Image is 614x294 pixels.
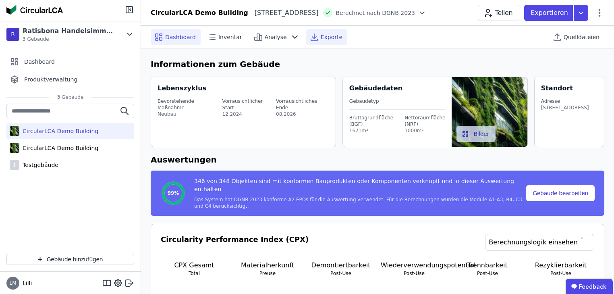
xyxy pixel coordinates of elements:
p: Rezyklierbarkeit [527,261,594,270]
p: Post-Use [307,270,374,277]
img: CircularLCA Demo Building [10,142,19,154]
p: Post-Use [454,270,521,277]
p: CPX Gesamt [161,261,228,270]
div: 1000m² [404,127,445,134]
p: Total [161,270,228,277]
div: Testgebäude [19,161,58,169]
div: Nettoraumfläche (NRF) [404,115,445,127]
span: 3 Gebäude [23,36,115,42]
div: CircularLCA Demo Building [151,8,248,18]
a: Berechnungslogik einsehen [485,234,594,251]
div: Ratisbona Handelsimmobilien [23,26,115,36]
h3: Circularity Performance Index (CPX) [161,234,309,261]
span: Berechnet nach DGNB 2023 [336,9,415,17]
div: [STREET_ADDRESS] [541,104,589,111]
div: Das System hat DGNB 2023 konforme A2 EPDs für die Auswertung verwendet. Für die Berechnungen wurd... [194,196,525,209]
div: R [6,28,19,41]
img: Concular [6,5,63,15]
div: Standort [541,83,573,93]
div: Bevorstehende Maßnahme [158,98,220,111]
p: Post-Use [381,270,448,277]
span: 99% [168,190,179,196]
button: Gebäude hinzufügen [6,254,134,265]
span: Produktverwaltung [24,75,77,83]
span: Quelldateien [564,33,599,41]
div: Lebenszyklus [158,83,206,93]
p: Post-Use [527,270,594,277]
div: Vorrausichtliches Ende [276,98,329,111]
span: Dashboard [24,58,55,66]
div: 1621m² [349,127,393,134]
span: Exporte [321,33,342,41]
div: 346 von 348 Objekten sind mit konformen Bauprodukten oder Komponenten verknüpft und in dieser Aus... [194,177,525,196]
div: [STREET_ADDRESS] [248,8,319,18]
img: CircularLCA Demo Building [10,125,19,138]
div: 12.2024 [222,111,274,117]
div: Vorrausichtlicher Start [222,98,274,111]
p: Trennbarkeit [454,261,521,270]
div: CircularLCA Demo Building [19,144,98,152]
div: CircularLCA Demo Building [19,127,98,135]
div: Adresse [541,98,589,104]
span: Lilli [19,279,32,287]
p: Exportieren [531,8,570,18]
div: T [10,160,19,170]
span: Dashboard [165,33,196,41]
p: Materialherkunft [234,261,301,270]
p: Preuse [234,270,301,277]
button: Teilen [478,5,519,21]
span: Inventar [218,33,242,41]
span: Analyse [265,33,287,41]
div: Bruttogrundfläche (BGF) [349,115,393,127]
button: Gebäude bearbeiten [526,185,595,201]
div: Gebäudetyp [349,98,446,104]
button: Bilder [456,126,496,142]
h6: Informationen zum Gebäude [151,58,604,70]
span: LM [9,281,16,286]
h6: Auswertungen [151,154,604,166]
div: Neubau [158,111,220,117]
div: Gebäudedaten [349,83,452,93]
div: 08.2026 [276,111,329,117]
p: Wiederverwendungspotential [381,261,448,270]
p: Demontiertbarkeit [307,261,374,270]
span: 3 Gebäude [49,94,92,100]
